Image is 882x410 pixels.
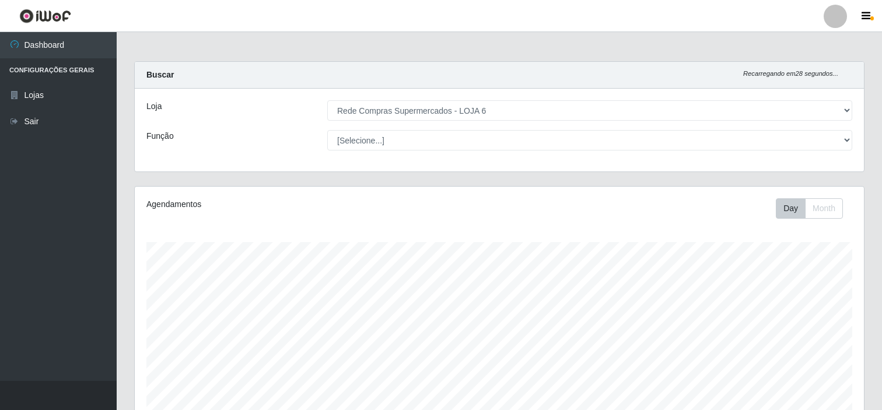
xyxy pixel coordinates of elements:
div: Agendamentos [146,198,430,211]
label: Função [146,130,174,142]
strong: Buscar [146,70,174,79]
button: Month [805,198,843,219]
label: Loja [146,100,162,113]
img: CoreUI Logo [19,9,71,23]
button: Day [776,198,806,219]
div: First group [776,198,843,219]
i: Recarregando em 28 segundos... [743,70,838,77]
div: Toolbar with button groups [776,198,852,219]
